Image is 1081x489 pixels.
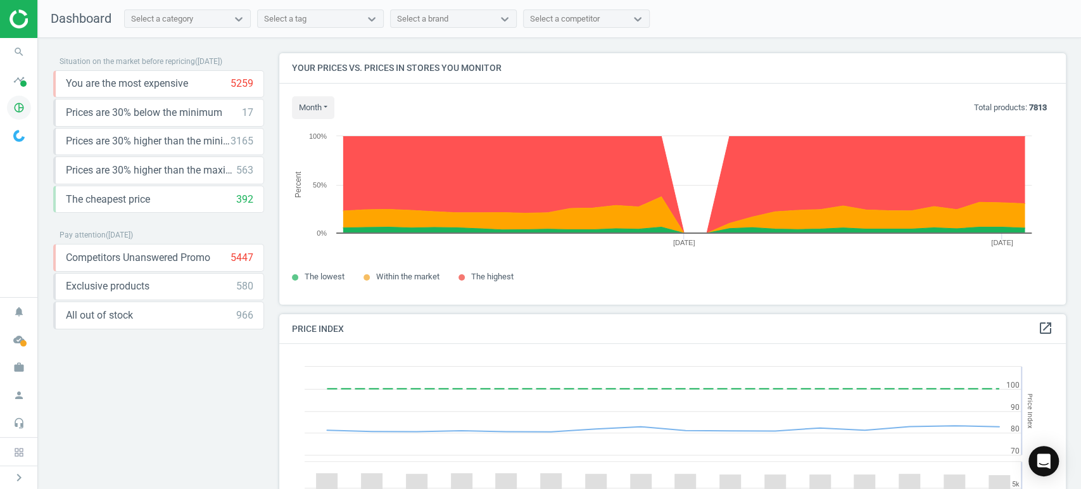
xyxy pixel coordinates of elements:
span: Situation on the market before repricing [60,57,195,66]
span: Within the market [376,272,439,281]
span: Prices are 30% higher than the minimum [66,134,231,148]
div: 966 [236,308,253,322]
div: 17 [242,106,253,120]
i: person [7,383,31,407]
div: 392 [236,193,253,206]
i: headset_mic [7,411,31,435]
i: timeline [7,68,31,92]
span: Competitors Unanswered Promo [66,251,210,265]
text: 70 [1011,447,1020,455]
span: Prices are 30% higher than the maximal [66,163,236,177]
span: Exclusive products [66,279,149,293]
span: The lowest [305,272,345,281]
div: 3165 [231,134,253,148]
span: The highest [471,272,514,281]
a: open_in_new [1038,321,1053,337]
i: search [7,40,31,64]
i: notifications [7,300,31,324]
p: Total products: [974,102,1047,113]
text: 80 [1011,424,1020,433]
text: 100% [309,132,327,140]
div: 5259 [231,77,253,91]
tspan: Price Index [1026,393,1034,428]
span: Dashboard [51,11,111,26]
text: 90 [1011,403,1020,412]
div: Select a competitor [530,13,600,25]
b: 7813 [1029,103,1047,112]
span: ( [DATE] ) [106,231,133,239]
text: 100 [1006,381,1020,390]
span: Pay attention [60,231,106,239]
text: 50% [313,181,327,189]
span: ( [DATE] ) [195,57,222,66]
span: You are the most expensive [66,77,188,91]
img: ajHJNr6hYgQAAAAASUVORK5CYII= [9,10,99,29]
button: chevron_right [3,469,35,486]
span: All out of stock [66,308,133,322]
i: cloud_done [7,327,31,352]
span: The cheapest price [66,193,150,206]
div: 580 [236,279,253,293]
button: month [292,96,334,119]
div: Select a brand [397,13,448,25]
div: Select a category [131,13,193,25]
i: chevron_right [11,470,27,485]
span: Prices are 30% below the minimum [66,106,222,120]
i: pie_chart_outlined [7,96,31,120]
h4: Price Index [279,314,1066,344]
tspan: Percent [293,171,302,198]
tspan: [DATE] [991,239,1013,246]
tspan: [DATE] [673,239,695,246]
div: 5447 [231,251,253,265]
i: open_in_new [1038,321,1053,336]
div: Open Intercom Messenger [1028,446,1059,476]
text: 5k [1012,480,1020,488]
div: 563 [236,163,253,177]
div: Select a tag [264,13,307,25]
h4: Your prices vs. prices in stores you monitor [279,53,1066,83]
img: wGWNvw8QSZomAAAAABJRU5ErkJggg== [13,130,25,142]
text: 0% [317,229,327,237]
i: work [7,355,31,379]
